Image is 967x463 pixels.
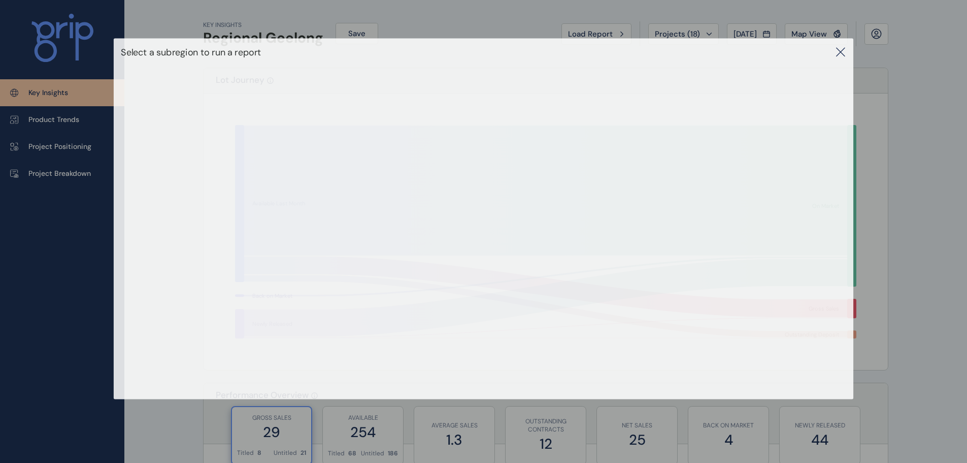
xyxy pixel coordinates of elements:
p: AVAILABLE [328,414,398,422]
p: Project Positioning [28,142,91,152]
p: NEWLY RELEASED [785,421,855,430]
p: 186 [388,449,398,458]
p: NET SALES [602,421,672,430]
p: 21 [301,449,306,457]
label: 25 [602,430,672,450]
p: 68 [348,449,356,458]
p: KEY INSIGHTS [203,21,323,29]
span: Save [348,28,365,39]
p: Project Breakdown [28,169,91,179]
h1: Regional Geelong [203,29,323,47]
label: 44 [785,430,855,450]
span: [DATE] [733,29,757,39]
button: Projects (18) [648,23,719,45]
label: 4 [693,430,763,450]
p: Performance Overview [216,389,309,444]
label: 29 [237,422,306,442]
p: Titled [328,449,345,458]
label: 12 [511,434,581,454]
button: Save [336,23,378,44]
span: Load Report [568,29,613,39]
p: 8 [257,449,261,457]
span: Map View [791,29,827,39]
p: Titled [237,449,254,457]
label: 1.3 [419,430,489,450]
p: Untitled [274,449,297,457]
p: Lot Journey [216,74,264,93]
p: OUTSTANDING CONTRACTS [511,417,581,435]
p: BACK ON MARKET [693,421,763,430]
button: Load Report [561,23,631,45]
button: [DATE] [727,23,777,45]
span: Projects ( 18 ) [655,29,700,39]
p: AVERAGE SALES [419,421,489,430]
p: GROSS SALES [237,414,306,422]
p: Key Insights [28,88,68,98]
p: Product Trends [28,115,79,125]
label: 254 [328,422,398,442]
p: Untitled [361,449,384,458]
button: Map View [785,23,848,45]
